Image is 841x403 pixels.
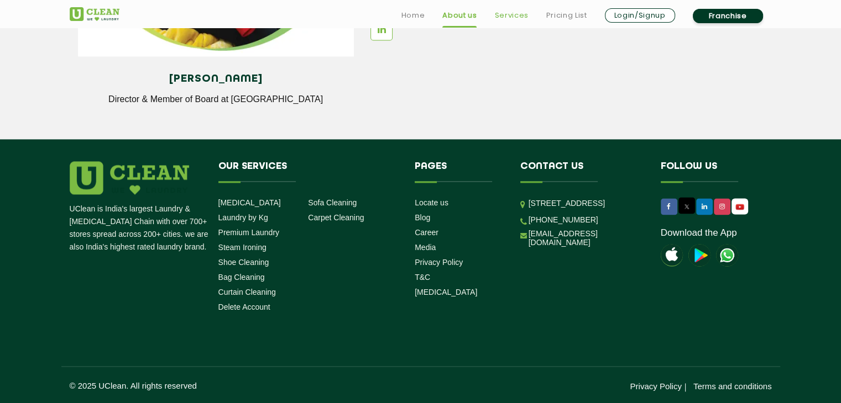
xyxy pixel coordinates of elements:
[218,258,269,267] a: Shoe Cleaning
[415,258,463,267] a: Privacy Policy
[218,273,265,282] a: Bag Cleaning
[218,161,399,182] h4: Our Services
[716,244,738,266] img: UClean Laundry and Dry Cleaning
[218,228,280,237] a: Premium Laundry
[415,228,438,237] a: Career
[70,203,210,253] p: UClean is India's largest Laundry & [MEDICAL_DATA] Chain with over 700+ stores spread across 200+...
[86,94,346,104] p: Director & Member of Board at [GEOGRAPHIC_DATA]
[661,227,737,238] a: Download the App
[415,273,430,282] a: T&C
[520,161,644,182] h4: Contact us
[218,303,270,311] a: Delete Account
[529,229,644,247] a: [EMAIL_ADDRESS][DOMAIN_NAME]
[693,9,763,23] a: Franchise
[494,9,528,22] a: Services
[70,381,421,390] p: © 2025 UClean. All rights reserved
[415,161,504,182] h4: Pages
[693,381,772,391] a: Terms and conditions
[401,9,425,22] a: Home
[218,243,267,252] a: Steam Ironing
[70,161,189,194] img: logo.png
[415,288,477,296] a: [MEDICAL_DATA]
[415,243,436,252] a: Media
[605,8,675,23] a: Login/Signup
[688,244,711,266] img: playstoreicon.png
[308,213,364,222] a: Carpet Cleaning
[86,73,346,85] h4: [PERSON_NAME]
[529,197,644,210] p: [STREET_ADDRESS]
[70,7,119,21] img: UClean Laundry and Dry Cleaning
[415,213,430,222] a: Blog
[218,213,268,222] a: Laundry by Kg
[630,381,681,391] a: Privacy Policy
[308,198,357,207] a: Sofa Cleaning
[218,288,276,296] a: Curtain Cleaning
[529,215,598,224] a: [PHONE_NUMBER]
[218,198,281,207] a: [MEDICAL_DATA]
[442,9,477,22] a: About us
[661,244,683,266] img: apple-icon.png
[661,161,758,182] h4: Follow us
[546,9,587,22] a: Pricing List
[733,201,747,213] img: UClean Laundry and Dry Cleaning
[415,198,448,207] a: Locate us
